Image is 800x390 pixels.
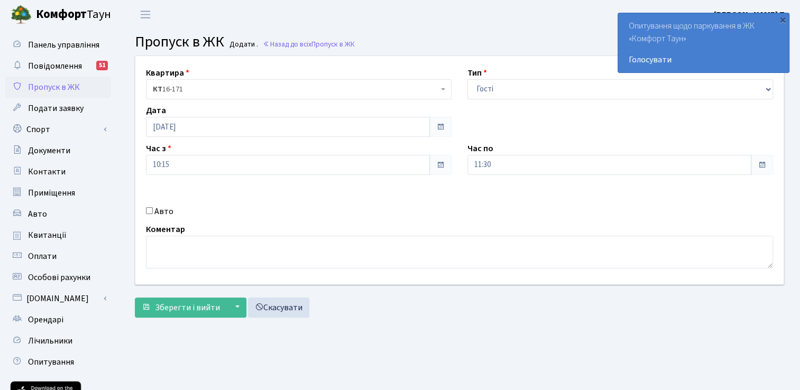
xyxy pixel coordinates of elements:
span: Документи [28,145,70,156]
label: Дата [146,104,166,117]
small: Додати . [227,40,258,49]
span: Орендарі [28,314,63,326]
button: Переключити навігацію [132,6,159,23]
span: Подати заявку [28,103,84,114]
img: logo.png [11,4,32,25]
span: Авто [28,208,47,220]
span: Панель управління [28,39,99,51]
b: КТ [153,84,162,95]
a: Авто [5,203,111,225]
span: Опитування [28,356,74,368]
a: Оплати [5,246,111,267]
a: Повідомлення51 [5,55,111,77]
a: Контакти [5,161,111,182]
a: Панель управління [5,34,111,55]
span: Пропуск в ЖК [135,31,224,52]
a: Назад до всіхПропуск в ЖК [263,39,355,49]
label: Час по [467,142,493,155]
span: Квитанції [28,229,67,241]
a: Орендарі [5,309,111,330]
a: Пропуск в ЖК [5,77,111,98]
a: Квитанції [5,225,111,246]
label: Квартира [146,67,189,79]
div: × [777,14,788,25]
span: Особові рахунки [28,272,90,283]
a: [DOMAIN_NAME] [5,288,111,309]
label: Тип [467,67,487,79]
a: Лічильники [5,330,111,351]
button: Зберегти і вийти [135,298,227,318]
span: Таун [36,6,111,24]
label: Коментар [146,223,185,236]
a: [PERSON_NAME] П. [714,8,787,21]
a: Опитування [5,351,111,373]
span: Пропуск в ЖК [28,81,80,93]
span: Повідомлення [28,60,82,72]
label: Час з [146,142,171,155]
a: Спорт [5,119,111,140]
b: [PERSON_NAME] П. [714,9,787,21]
span: Приміщення [28,187,75,199]
a: Голосувати [629,53,778,66]
span: <b>КТ</b>&nbsp;&nbsp;&nbsp;&nbsp;16-171 [153,84,438,95]
b: Комфорт [36,6,87,23]
span: Оплати [28,250,57,262]
a: Подати заявку [5,98,111,119]
a: Особові рахунки [5,267,111,288]
span: Контакти [28,166,66,178]
div: Опитування щодо паркування в ЖК «Комфорт Таун» [618,13,789,72]
span: <b>КТ</b>&nbsp;&nbsp;&nbsp;&nbsp;16-171 [146,79,452,99]
a: Приміщення [5,182,111,203]
span: Пропуск в ЖК [311,39,355,49]
a: Документи [5,140,111,161]
span: Зберегти і вийти [155,302,220,313]
span: Лічильники [28,335,72,347]
div: 51 [96,61,108,70]
label: Авто [154,205,173,218]
a: Скасувати [248,298,309,318]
